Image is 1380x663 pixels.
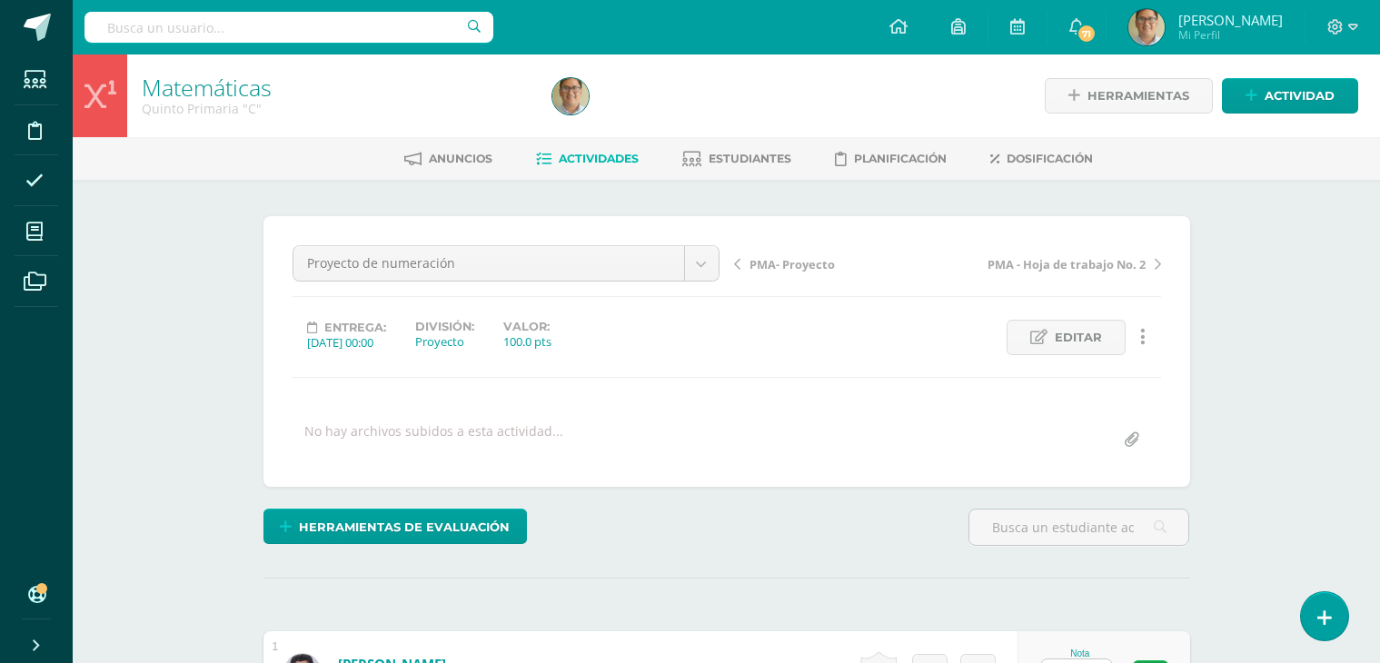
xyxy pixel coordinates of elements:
[1265,79,1335,113] span: Actividad
[1045,78,1213,114] a: Herramientas
[84,12,493,43] input: Busca un usuario...
[263,509,527,544] a: Herramientas de evaluación
[307,246,670,281] span: Proyecto de numeración
[415,320,474,333] label: División:
[1178,27,1283,43] span: Mi Perfil
[1007,152,1093,165] span: Dosificación
[682,144,791,173] a: Estudiantes
[503,320,551,333] label: Valor:
[429,152,492,165] span: Anuncios
[948,254,1161,272] a: PMA - Hoja de trabajo No. 2
[709,152,791,165] span: Estudiantes
[404,144,492,173] a: Anuncios
[142,72,272,103] a: Matemáticas
[293,246,719,281] a: Proyecto de numeración
[1222,78,1358,114] a: Actividad
[750,256,835,272] span: PMA- Proyecto
[969,510,1188,545] input: Busca un estudiante aquí...
[415,333,474,350] div: Proyecto
[503,333,551,350] div: 100.0 pts
[1040,648,1120,658] div: Nota
[304,422,563,458] div: No hay archivos subidos a esta actividad...
[559,152,639,165] span: Actividades
[142,100,531,117] div: Quinto Primaria 'C'
[1077,24,1097,44] span: 71
[1055,321,1102,354] span: Editar
[734,254,948,272] a: PMA- Proyecto
[536,144,639,173] a: Actividades
[990,144,1093,173] a: Dosificación
[1128,9,1165,45] img: d0658016b81b509c4b7b73f479533c4d.png
[854,152,947,165] span: Planificación
[988,256,1146,272] span: PMA - Hoja de trabajo No. 2
[324,321,386,334] span: Entrega:
[299,510,510,544] span: Herramientas de evaluación
[307,334,386,351] div: [DATE] 00:00
[835,144,947,173] a: Planificación
[552,78,589,114] img: d0658016b81b509c4b7b73f479533c4d.png
[1178,11,1283,29] span: [PERSON_NAME]
[1087,79,1189,113] span: Herramientas
[142,74,531,100] h1: Matemáticas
